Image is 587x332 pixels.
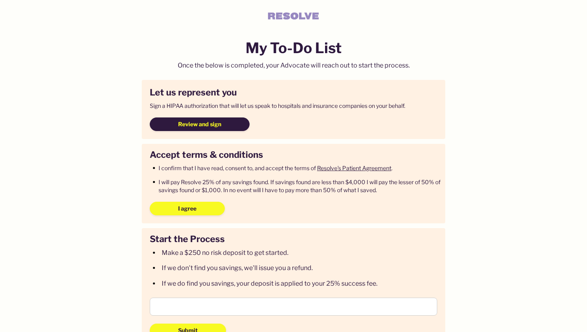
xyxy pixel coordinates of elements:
a: Review and sign [150,120,250,128]
div: Once the below is completed, your Advocate will reach out to start the process. [178,61,410,70]
div: Make a $250 no risk deposit to get started. [162,249,288,257]
h5: Start the Process [150,233,225,245]
h5: Accept terms & conditions [150,149,263,161]
a: Resolve's Patient Agreement [317,165,391,171]
div: If we don't find you savings, we'll issue you a refund. [162,264,313,272]
span: I agree [178,205,196,213]
div: I will pay Resolve 25% of any savings found. If savings found are less than $4,000 I will pay the... [159,178,443,194]
iframe: Secure card payment input frame [157,303,430,310]
button: I agree [150,202,225,215]
span: Review and sign [178,120,221,128]
div: Sign a HIPAA authorization that will let us speak to hospitals and insurance companies on your be... [150,102,405,110]
div: I confirm that I have read, consent to, and accept the terms of . [159,164,443,172]
button: Review and sign [150,117,250,131]
h5: Let us represent you [150,86,237,99]
h2: My To-Do List [246,38,342,58]
div: If we do find you savings, your deposit is applied to your 25% success fee. [162,279,377,288]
